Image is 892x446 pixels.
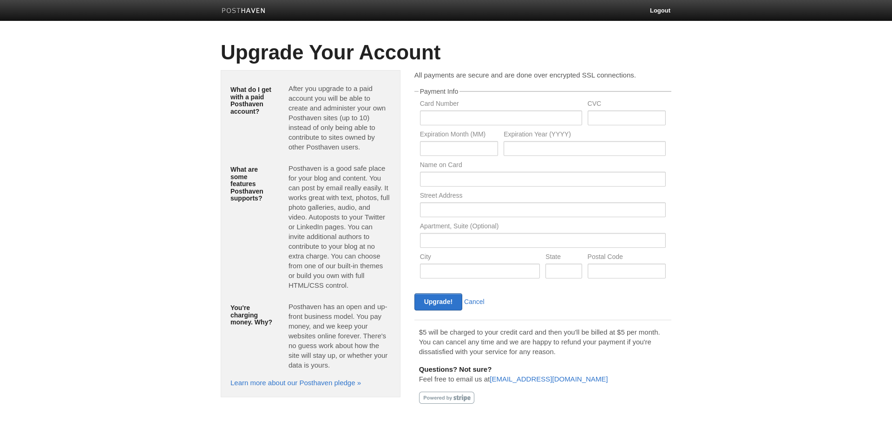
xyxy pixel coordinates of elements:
label: Name on Card [420,162,666,170]
label: Street Address [420,192,666,201]
label: Apartment, Suite (Optional) [420,223,666,232]
label: City [420,253,540,262]
a: Cancel [464,298,485,305]
p: After you upgrade to a paid account you will be able to create and administer your own Posthaven ... [289,84,391,152]
h5: You're charging money. Why? [230,304,275,326]
p: Feel free to email us at [419,364,667,384]
label: CVC [588,100,666,109]
img: Posthaven-bar [222,8,266,15]
a: [EMAIL_ADDRESS][DOMAIN_NAME] [490,375,608,383]
label: Card Number [420,100,582,109]
p: Posthaven is a good safe place for your blog and content. You can post by email really easily. It... [289,163,391,290]
label: State [545,253,582,262]
h1: Upgrade Your Account [221,41,671,64]
p: Posthaven has an open and up-front business model. You pay money, and we keep your websites onlin... [289,302,391,370]
h5: What are some features Posthaven supports? [230,166,275,202]
label: Expiration Year (YYYY) [504,131,666,140]
legend: Payment Info [419,88,460,95]
b: Questions? Not sure? [419,365,492,373]
label: Expiration Month (MM) [420,131,498,140]
a: Learn more about our Posthaven pledge » [230,379,361,387]
p: All payments are secure and are done over encrypted SSL connections. [414,70,671,80]
h5: What do I get with a paid Posthaven account? [230,86,275,115]
input: Upgrade! [414,293,462,310]
p: $5 will be charged to your credit card and then you'll be billed at $5 per month. You can cancel ... [419,327,667,356]
label: Postal Code [588,253,666,262]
